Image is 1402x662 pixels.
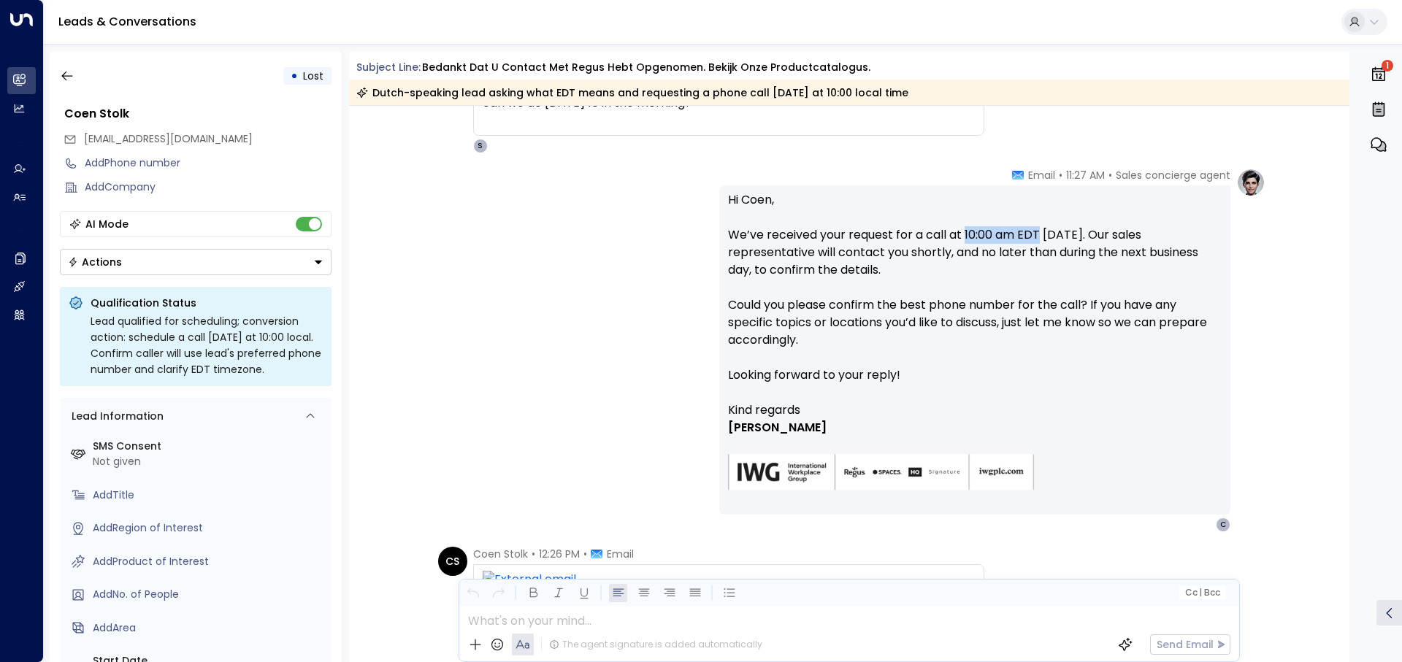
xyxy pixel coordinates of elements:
div: AddTitle [93,488,326,503]
div: AddArea [93,620,326,636]
span: 11:27 AM [1066,168,1105,182]
div: Actions [68,255,122,269]
div: Signature [728,401,1222,509]
div: Coen Stolk [64,105,332,123]
div: S [473,139,488,153]
a: Leads & Conversations [58,13,196,30]
span: stolk.coenjc@gmail.com [84,131,253,147]
div: Not given [93,454,326,469]
button: Cc|Bcc [1179,586,1225,600]
div: C [1216,517,1230,532]
span: • [1059,168,1062,182]
span: [EMAIL_ADDRESS][DOMAIN_NAME] [84,131,253,146]
p: Qualification Status [91,296,323,310]
div: AddRegion of Interest [93,520,326,536]
button: Undo [464,584,482,602]
div: Bedankt dat u contact met Regus hebt opgenomen. Bekijk onze productcatalogus. [422,60,870,75]
span: Kind regards [728,401,800,419]
label: SMS Consent [93,439,326,454]
span: • [583,547,587,561]
button: 1 [1366,58,1391,91]
img: External email [483,571,975,589]
button: Actions [60,249,332,275]
div: The agent signature is added automatically [549,638,762,651]
span: Email [607,547,634,561]
span: [PERSON_NAME] [728,419,827,436]
span: Cc Bcc [1184,588,1219,598]
span: | [1199,588,1202,598]
span: Email [1028,168,1055,182]
div: AddProduct of Interest [93,554,326,569]
div: • [291,63,298,89]
span: 1 [1382,60,1393,72]
div: Dutch-speaking lead asking what EDT means and requesting a phone call [DATE] at 10:00 local time [356,85,908,100]
span: Subject Line: [356,60,421,74]
span: Coen Stolk [473,547,528,561]
div: Lead qualified for scheduling; conversion action: schedule a call [DATE] at 10:00 local. Confirm ... [91,313,323,377]
div: CS [438,547,467,576]
div: AddCompany [85,180,332,195]
button: Redo [489,584,507,602]
p: Hi Coen, We’ve received your request for a call at 10:00 am EDT [DATE]. Our sales representative ... [728,191,1222,401]
div: AI Mode [85,217,129,231]
span: • [1108,168,1112,182]
span: Sales concierge agent [1116,168,1230,182]
span: Lost [303,69,323,83]
img: AIorK4zU2Kz5WUNqa9ifSKC9jFH1hjwenjvh85X70KBOPduETvkeZu4OqG8oPuqbwvp3xfXcMQJCRtwYb-SG [728,454,1035,491]
span: • [532,547,535,561]
div: AddNo. of People [93,587,326,602]
div: AddPhone number [85,155,332,171]
span: 12:26 PM [539,547,580,561]
div: Lead Information [66,409,164,424]
div: Button group with a nested menu [60,249,332,275]
img: profile-logo.png [1236,168,1265,197]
